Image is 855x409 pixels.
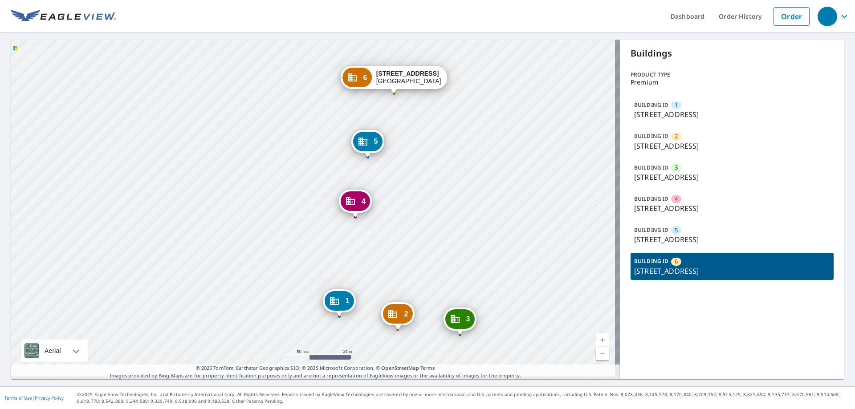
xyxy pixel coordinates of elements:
[466,316,470,322] span: 3
[374,138,378,145] span: 5
[381,364,419,371] a: OpenStreetMap
[443,308,476,335] div: Dropped pin, building 3, Commercial property, 1055 301 Blvd E Bradenton, FL 34203
[596,333,609,347] a: Current Level 19, Zoom In
[675,163,678,172] span: 3
[341,66,448,93] div: Dropped pin, building 6, Commercial property, 1055 301 Blvd E Bradenton, FL 34203
[675,195,678,203] span: 4
[631,79,834,86] p: Premium
[363,74,367,81] span: 6
[376,70,439,77] strong: [STREET_ADDRESS]
[77,391,851,405] p: © 2025 Eagle View Technologies, Inc. and Pictometry International Corp. All Rights Reserved. Repo...
[675,132,678,141] span: 2
[4,395,32,401] a: Terms of Use
[21,340,88,362] div: Aerial
[339,190,372,217] div: Dropped pin, building 4, Commercial property, 1055 301 Blvd E Bradenton, FL 34203
[631,71,834,79] p: Product type
[634,266,830,276] p: [STREET_ADDRESS]
[196,364,435,372] span: © 2025 TomTom, Earthstar Geographics SIO, © 2025 Microsoft Corporation, ©
[42,340,64,362] div: Aerial
[420,364,435,371] a: Terms
[631,47,834,60] p: Buildings
[11,10,116,23] img: EV Logo
[634,141,830,151] p: [STREET_ADDRESS]
[675,257,678,266] span: 6
[774,7,810,26] a: Order
[596,347,609,360] a: Current Level 19, Zoom Out
[11,364,620,379] p: Images provided by Bing Maps are for property identification purposes only and are not a represen...
[35,395,64,401] a: Privacy Policy
[634,109,830,120] p: [STREET_ADDRESS]
[362,198,366,205] span: 4
[634,234,830,245] p: [STREET_ADDRESS]
[634,195,668,202] p: BUILDING ID
[634,226,668,234] p: BUILDING ID
[634,257,668,265] p: BUILDING ID
[634,203,830,214] p: [STREET_ADDRESS]
[351,130,384,158] div: Dropped pin, building 5, Commercial property, 1055 301 Blvd E Bradenton, FL 34203
[675,226,678,235] span: 5
[634,164,668,171] p: BUILDING ID
[634,132,668,140] p: BUILDING ID
[346,297,350,304] span: 1
[376,70,441,85] div: [GEOGRAPHIC_DATA]
[4,395,64,401] p: |
[323,289,356,317] div: Dropped pin, building 1, Commercial property, 1055 301 Blvd E Bradenton, FL 34203
[381,302,414,330] div: Dropped pin, building 2, Commercial property, 1055 301 Blvd E Bradenton, FL 34203
[404,311,408,317] span: 2
[634,172,830,182] p: [STREET_ADDRESS]
[634,101,668,109] p: BUILDING ID
[675,101,678,109] span: 1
